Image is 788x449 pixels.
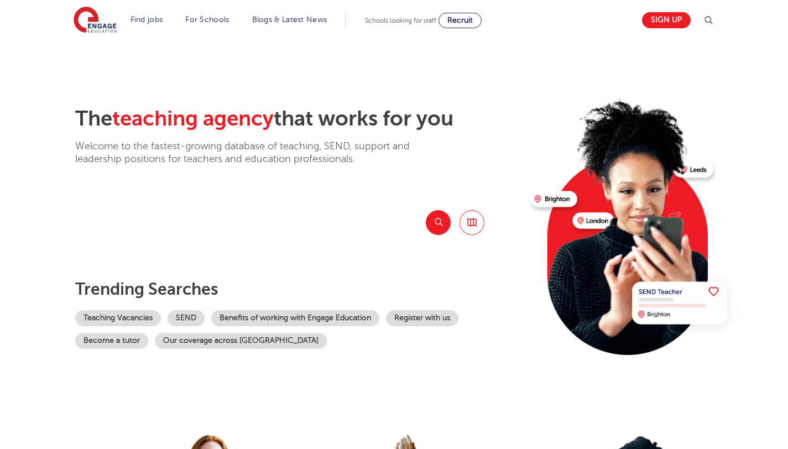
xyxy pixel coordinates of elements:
a: Blogs & Latest News [252,15,327,24]
h2: The that works for you [75,106,521,132]
a: Teaching Vacancies [75,310,161,326]
img: Engage Education [74,7,117,34]
a: Our coverage across [GEOGRAPHIC_DATA] [155,333,327,349]
a: For Schools [185,15,229,24]
a: Sign up [642,12,691,28]
button: Search [426,210,451,235]
a: Become a tutor [75,333,148,349]
a: Recruit [439,13,482,28]
a: Register with us [386,310,458,326]
span: Schools looking for staff [365,17,436,24]
p: Trending searches [75,279,521,299]
span: teaching agency [112,107,274,130]
a: Benefits of working with Engage Education [211,310,379,326]
a: SEND [168,310,205,326]
span: Recruit [447,16,473,24]
a: Find jobs [131,15,163,24]
p: Welcome to the fastest-growing database of teaching, SEND, support and leadership positions for t... [75,140,440,166]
